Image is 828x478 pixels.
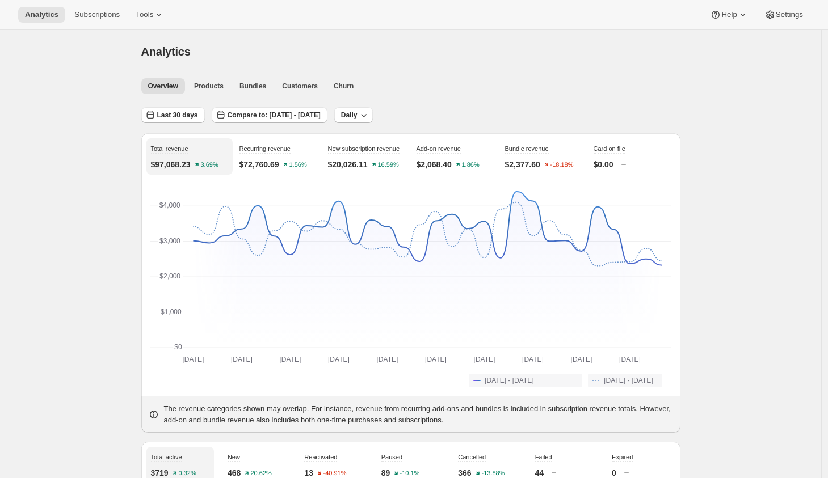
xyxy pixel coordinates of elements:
button: [DATE] - [DATE] [469,374,582,387]
text: [DATE] [522,356,544,363]
p: $2,377.60 [505,159,540,170]
p: The revenue categories shown may overlap. For instance, revenue from recurring add-ons and bundle... [164,403,674,426]
text: [DATE] [570,356,592,363]
text: 0.32% [178,470,196,477]
button: Compare to: [DATE] - [DATE] [212,107,327,123]
text: $1,000 [161,308,182,316]
text: 3.69% [200,162,218,168]
button: Last 30 days [141,107,205,123]
span: Help [721,10,737,19]
span: Failed [535,454,552,460]
span: Bundle revenue [505,145,549,152]
span: Tools [136,10,153,19]
span: Daily [341,111,358,120]
text: $0 [174,343,182,351]
span: Last 30 days [157,111,198,120]
text: -10.1% [400,470,420,477]
span: Total active [151,454,182,460]
p: $72,760.69 [239,159,279,170]
button: [DATE] - [DATE] [588,374,662,387]
span: Churn [334,82,354,91]
text: -13.88% [481,470,505,477]
span: Settings [776,10,803,19]
iframe: Intercom live chat [789,428,817,455]
span: Subscriptions [74,10,120,19]
text: [DATE] [376,356,398,363]
text: $3,000 [159,237,180,245]
span: Customers [282,82,318,91]
text: -18.18% [550,162,573,168]
span: New subscription revenue [328,145,400,152]
span: Total revenue [151,145,188,152]
text: [DATE] [182,356,204,363]
button: Analytics [18,7,65,23]
span: Reactivated [304,454,337,460]
text: 1.86% [461,162,479,168]
text: [DATE] [425,356,447,363]
text: [DATE] [328,356,350,363]
text: -40.91% [323,470,346,477]
text: [DATE] [473,356,495,363]
p: $20,026.11 [328,159,368,170]
button: Daily [334,107,373,123]
span: Analytics [25,10,58,19]
span: Overview [148,82,178,91]
text: [DATE] [279,356,301,363]
text: [DATE] [231,356,253,363]
p: $97,068.23 [151,159,191,170]
span: Compare to: [DATE] - [DATE] [228,111,321,120]
button: Help [703,7,755,23]
span: Expired [612,454,633,460]
span: Products [194,82,224,91]
text: $4,000 [159,201,180,209]
text: 16.59% [377,162,399,168]
text: $2,000 [159,272,180,280]
span: New [228,454,240,460]
text: 20.62% [251,470,272,477]
p: $0.00 [594,159,613,170]
p: $2,068.40 [417,159,452,170]
span: Analytics [141,45,191,58]
span: Card on file [594,145,625,152]
span: Bundles [239,82,266,91]
span: [DATE] - [DATE] [485,376,533,385]
text: [DATE] [619,356,641,363]
span: Paused [381,454,402,460]
span: Recurring revenue [239,145,291,152]
button: Tools [129,7,171,23]
span: [DATE] - [DATE] [604,376,653,385]
button: Settings [758,7,810,23]
button: Subscriptions [68,7,127,23]
span: Cancelled [458,454,486,460]
span: Add-on revenue [417,145,461,152]
text: 1.56% [289,162,306,168]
